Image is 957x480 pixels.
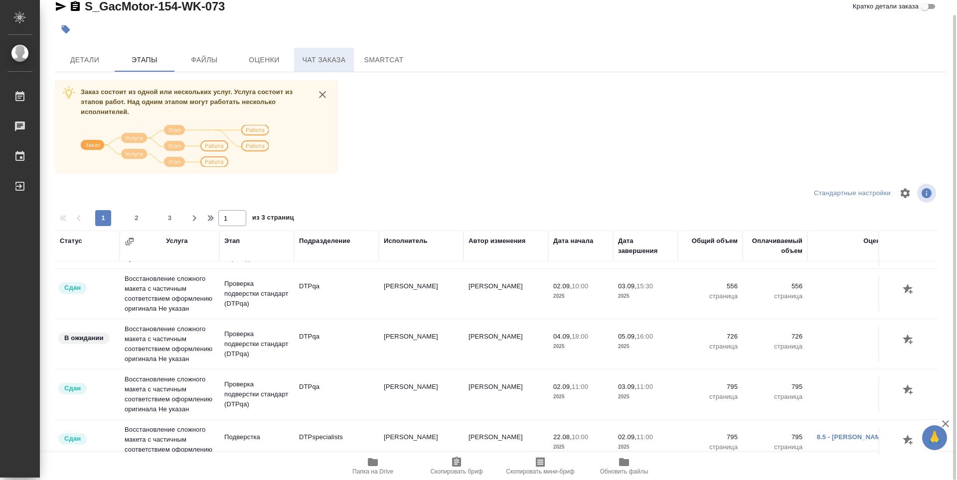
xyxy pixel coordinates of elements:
div: Статус [60,236,82,246]
span: Посмотреть информацию [917,184,938,203]
span: Файлы [180,54,228,66]
td: [PERSON_NAME] [379,327,464,361]
p: страница [683,291,738,301]
span: Детали [61,54,109,66]
td: DTPqa [294,276,379,311]
p: Проверка подверстки стандарт (DTPqa) [224,329,289,359]
p: 02.09, [553,383,572,390]
span: Этапы [121,54,168,66]
td: [PERSON_NAME] [379,377,464,412]
td: [PERSON_NAME] [464,276,548,311]
p: страница [683,342,738,352]
p: 04.09, [553,333,572,340]
button: Сгруппировать [125,237,135,246]
span: из 3 страниц [252,212,294,226]
span: Чат заказа [300,54,348,66]
td: [PERSON_NAME] [464,377,548,412]
div: Дата начала [553,236,593,246]
p: В ожидании [64,333,104,343]
button: Добавить оценку [900,382,917,399]
p: 11:00 [637,433,653,441]
span: Оценки [240,54,288,66]
div: Дата завершения [618,236,673,256]
div: Общий объем [692,236,738,246]
p: 2025 [553,342,608,352]
p: страница [748,442,802,452]
span: 2 [129,213,145,223]
p: 726 [748,332,802,342]
p: страница [748,291,802,301]
td: Восстановление сложного макета с частичным соответствием оформлению оригинала Не указан [120,420,219,470]
button: Добавить оценку [900,332,917,349]
td: DTPqa [294,377,379,412]
span: Скопировать бриф [430,468,482,475]
p: страница [683,442,738,452]
button: close [315,87,330,102]
button: Добавить оценку [900,432,917,449]
p: Проверка подверстки стандарт (DTPqa) [224,279,289,309]
span: Настроить таблицу [893,181,917,205]
p: 795 [683,382,738,392]
button: Скопировать мини-бриф [498,452,582,480]
span: Заказ состоит из одной или нескольких услуг. Услуга состоит из этапов работ. Над одним этапом мог... [81,88,293,116]
div: Этап [224,236,240,246]
td: Восстановление сложного макета с частичным соответствием оформлению оригинала Не указан [120,319,219,369]
p: 2025 [553,442,608,452]
button: 2 [129,210,145,226]
p: 03.09, [618,282,637,290]
span: Папка на Drive [352,468,393,475]
div: Подразделение [299,236,350,246]
p: 18:00 [572,333,588,340]
p: 2025 [553,392,608,402]
p: 10:00 [572,282,588,290]
div: Услуга [166,236,187,246]
p: 556 [683,281,738,291]
td: [PERSON_NAME] [379,427,464,462]
p: Подверстка [224,432,289,442]
p: 22.08, [553,433,572,441]
p: 795 [683,432,738,442]
td: DTPspecialists [294,427,379,462]
td: [PERSON_NAME] [464,427,548,462]
td: [PERSON_NAME] [379,276,464,311]
p: 11:00 [637,383,653,390]
a: 8.5 - [PERSON_NAME] [817,433,887,441]
p: 05.09, [618,333,637,340]
p: 02.09, [553,282,572,290]
div: Исполнитель [384,236,428,246]
p: 795 [748,432,802,442]
p: Сдан [64,283,81,293]
button: 🙏 [922,425,947,450]
span: Скопировать мини-бриф [506,468,574,475]
td: [PERSON_NAME] [464,327,548,361]
span: 3 [162,213,178,223]
button: Обновить файлы [582,452,666,480]
p: 2025 [618,392,673,402]
td: Восстановление сложного макета с частичным соответствием оформлению оригинала Не указан [120,369,219,419]
p: 2025 [553,291,608,301]
button: Скопировать ссылку [69,0,81,12]
div: Автор изменения [469,236,525,246]
p: 726 [683,332,738,342]
button: Добавить тэг [55,18,77,40]
span: 🙏 [926,427,943,448]
p: 556 [748,281,802,291]
p: 15:30 [637,282,653,290]
p: 11:00 [572,383,588,390]
span: Кратко детали заказа [853,1,919,11]
button: Скопировать бриф [415,452,498,480]
button: Скопировать ссылку для ЯМессенджера [55,0,67,12]
p: 16:00 [637,333,653,340]
button: Папка на Drive [331,452,415,480]
p: страница [748,392,802,402]
p: Проверка подверстки стандарт (DTPqa) [224,379,289,409]
td: DTPqa [294,327,379,361]
div: Оплачиваемый объем [748,236,802,256]
p: страница [748,342,802,352]
div: Оценка [863,236,887,246]
p: 2025 [618,442,673,452]
p: 10:00 [572,433,588,441]
p: 2025 [618,342,673,352]
button: Добавить оценку [900,281,917,298]
p: Сдан [64,383,81,393]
